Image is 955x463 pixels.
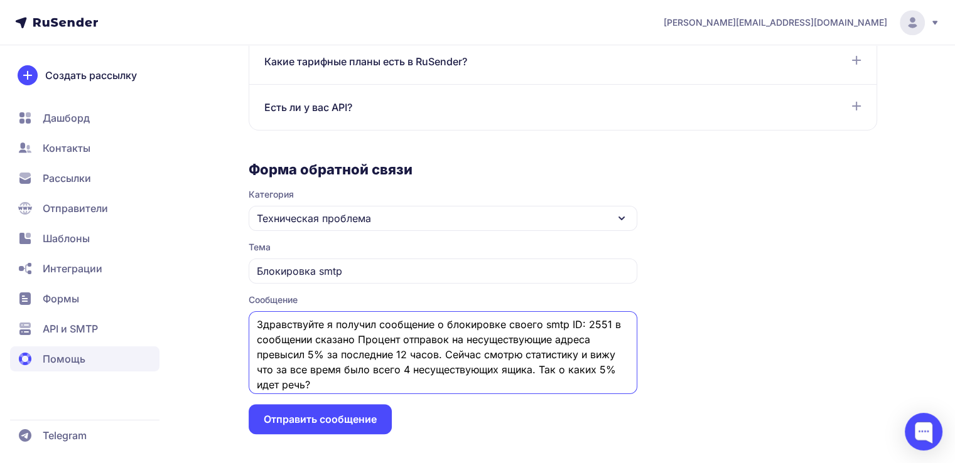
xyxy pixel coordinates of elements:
[43,321,98,336] span: API и SMTP
[664,16,887,29] span: [PERSON_NAME][EMAIL_ADDRESS][DOMAIN_NAME]
[43,261,102,276] span: Интеграции
[43,351,85,366] span: Помощь
[264,54,467,69] span: Какие тарифные планы есть в RuSender?
[257,211,371,226] span: Техническая проблема
[43,171,91,186] span: Рассылки
[249,404,392,434] button: Отправить сообщение
[10,423,159,448] a: Telegram
[249,161,637,178] h3: Форма обратной связи
[43,201,108,216] span: Отправители
[43,231,90,246] span: Шаблоны
[249,188,637,201] span: Категория
[249,241,271,253] label: Тема
[264,100,352,115] span: Есть ли у вас API?
[45,68,137,83] span: Создать рассылку
[249,294,637,306] label: Сообщение
[43,141,90,156] span: Контакты
[43,428,87,443] span: Telegram
[249,258,637,284] input: Укажите тему сообщения
[43,291,79,306] span: Формы
[43,110,90,125] span: Дашборд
